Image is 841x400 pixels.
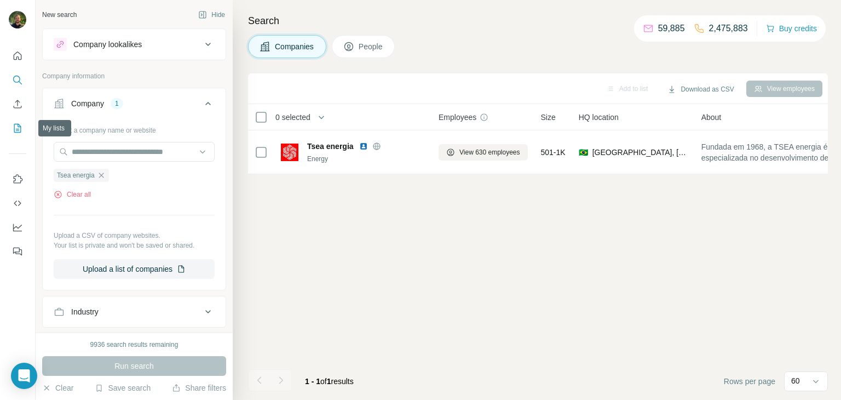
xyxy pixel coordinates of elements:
[541,147,566,158] span: 501-1K
[9,118,26,138] button: My lists
[9,46,26,66] button: Quick start
[248,13,828,28] h4: Search
[43,31,226,58] button: Company lookalikes
[54,231,215,241] p: Upload a CSV of company websites.
[73,39,142,50] div: Company lookalikes
[275,41,315,52] span: Companies
[327,377,331,386] span: 1
[54,259,215,279] button: Upload a list of companies
[592,147,688,158] span: [GEOGRAPHIC_DATA], [GEOGRAPHIC_DATA]
[541,112,556,123] span: Size
[359,41,384,52] span: People
[658,22,685,35] p: 59,885
[9,242,26,261] button: Feedback
[54,121,215,135] div: Select a company name or website
[9,193,26,213] button: Use Surfe API
[439,144,528,161] button: View 630 employees
[275,112,310,123] span: 0 selected
[9,218,26,237] button: Dashboard
[111,99,123,108] div: 1
[579,112,619,123] span: HQ location
[305,377,354,386] span: results
[90,340,178,350] div: 9936 search results remaining
[701,112,722,123] span: About
[42,71,226,81] p: Company information
[281,144,298,161] img: Logo of Tsea energia
[307,154,425,164] div: Energy
[42,10,77,20] div: New search
[11,363,37,389] div: Open Intercom Messenger
[579,147,588,158] span: 🇧🇷
[9,70,26,90] button: Search
[791,375,800,386] p: 60
[724,376,775,387] span: Rows per page
[43,90,226,121] button: Company1
[95,382,151,393] button: Save search
[305,377,320,386] span: 1 - 1
[172,382,226,393] button: Share filters
[307,141,354,152] span: Tsea energia
[43,299,226,325] button: Industry
[191,7,233,23] button: Hide
[54,241,215,250] p: Your list is private and won't be saved or shared.
[320,377,327,386] span: of
[54,190,91,199] button: Clear all
[9,11,26,28] img: Avatar
[660,81,741,98] button: Download as CSV
[766,21,817,36] button: Buy credits
[42,382,73,393] button: Clear
[9,169,26,189] button: Use Surfe on LinkedIn
[71,98,104,109] div: Company
[9,94,26,114] button: Enrich CSV
[439,112,476,123] span: Employees
[709,22,748,35] p: 2,475,883
[459,147,520,157] span: View 630 employees
[71,306,99,317] div: Industry
[57,170,95,180] span: Tsea energia
[359,142,368,151] img: LinkedIn logo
